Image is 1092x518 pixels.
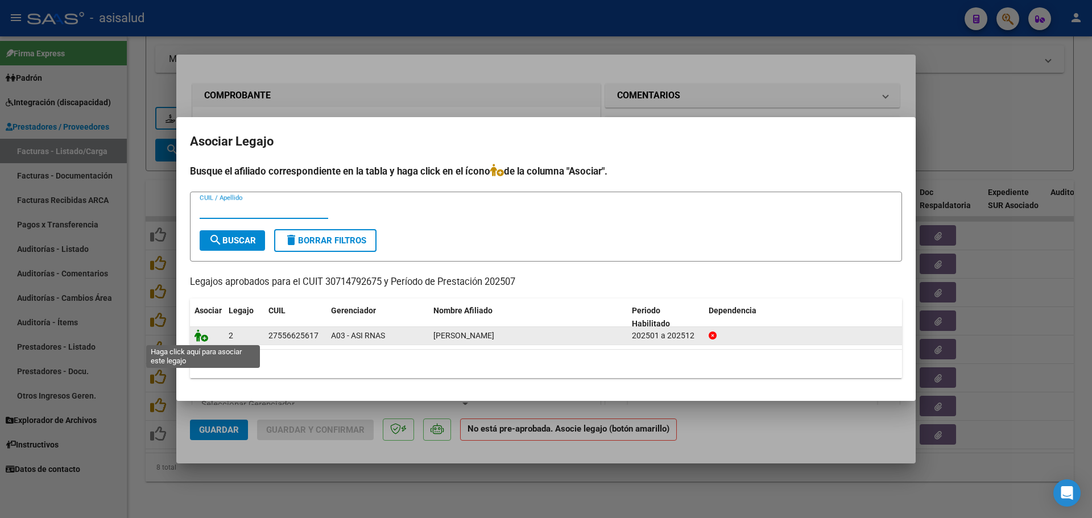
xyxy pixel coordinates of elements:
span: GARAY BIANCA NICOLE [433,331,494,340]
mat-icon: delete [284,233,298,247]
h2: Asociar Legajo [190,131,902,152]
span: Legajo [229,306,254,315]
div: 27556625617 [268,329,318,342]
datatable-header-cell: Periodo Habilitado [627,299,704,336]
div: 202501 a 202512 [632,329,700,342]
span: Periodo Habilitado [632,306,670,328]
datatable-header-cell: Dependencia [704,299,903,336]
span: Borrar Filtros [284,235,366,246]
span: Buscar [209,235,256,246]
button: Buscar [200,230,265,251]
datatable-header-cell: Gerenciador [326,299,429,336]
p: Legajos aprobados para el CUIT 30714792675 y Período de Prestación 202507 [190,275,902,289]
span: Asociar [195,306,222,315]
span: Gerenciador [331,306,376,315]
div: Open Intercom Messenger [1053,479,1081,507]
span: 2 [229,331,233,340]
h4: Busque el afiliado correspondiente en la tabla y haga click en el ícono de la columna "Asociar". [190,164,902,179]
span: Dependencia [709,306,756,315]
span: CUIL [268,306,286,315]
datatable-header-cell: Nombre Afiliado [429,299,627,336]
datatable-header-cell: Legajo [224,299,264,336]
span: A03 - ASI RNAS [331,331,385,340]
button: Borrar Filtros [274,229,377,252]
mat-icon: search [209,233,222,247]
span: Nombre Afiliado [433,306,493,315]
div: 1 registros [190,350,902,378]
datatable-header-cell: CUIL [264,299,326,336]
datatable-header-cell: Asociar [190,299,224,336]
